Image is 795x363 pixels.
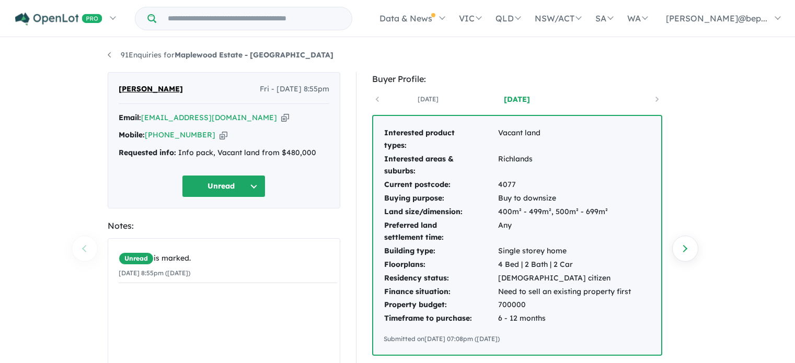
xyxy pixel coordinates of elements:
[498,192,631,205] td: Buy to downsize
[158,7,350,30] input: Try estate name, suburb, builder or developer
[15,13,102,26] img: Openlot PRO Logo White
[384,205,498,219] td: Land size/dimension:
[473,94,561,104] a: [DATE]
[119,252,337,265] div: is marked.
[498,126,631,153] td: Vacant land
[498,258,631,272] td: 4 Bed | 2 Bath | 2 Car
[384,272,498,285] td: Residency status:
[119,113,141,122] strong: Email:
[108,50,333,60] a: 91Enquiries forMaplewood Estate - [GEOGRAPHIC_DATA]
[384,219,498,245] td: Preferred land settlement time:
[384,244,498,258] td: Building type:
[498,298,631,312] td: 700000
[384,334,651,344] div: Submitted on [DATE] 07:08pm ([DATE])
[498,205,631,219] td: 400m² - 499m², 500m² - 699m²
[384,312,498,325] td: Timeframe to purchase:
[119,83,183,96] span: [PERSON_NAME]
[182,175,266,197] button: Unread
[384,285,498,299] td: Finance situation:
[498,178,631,192] td: 4077
[119,269,190,277] small: [DATE] 8:55pm ([DATE])
[281,112,289,123] button: Copy
[384,258,498,272] td: Floorplans:
[119,252,154,265] span: Unread
[145,130,215,139] a: [PHONE_NUMBER]
[141,113,277,122] a: [EMAIL_ADDRESS][DOMAIN_NAME]
[384,126,498,153] td: Interested product types:
[498,285,631,299] td: Need to sell an existing property first
[175,50,333,60] strong: Maplewood Estate - [GEOGRAPHIC_DATA]
[498,244,631,258] td: Single storey home
[220,130,227,140] button: Copy
[666,13,767,24] span: [PERSON_NAME]@bep...
[119,148,176,157] strong: Requested info:
[498,312,631,325] td: 6 - 12 months
[498,219,631,245] td: Any
[498,153,631,179] td: Richlands
[260,83,329,96] span: Fri - [DATE] 8:55pm
[384,94,473,104] a: [DATE]
[108,49,688,62] nav: breadcrumb
[384,298,498,312] td: Property budget:
[384,192,498,205] td: Buying purpose:
[372,72,662,86] div: Buyer Profile:
[119,130,145,139] strong: Mobile:
[384,153,498,179] td: Interested areas & suburbs:
[108,219,340,233] div: Notes:
[384,178,498,192] td: Current postcode:
[498,272,631,285] td: [DEMOGRAPHIC_DATA] citizen
[119,147,329,159] div: Info pack, Vacant land from $480,000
